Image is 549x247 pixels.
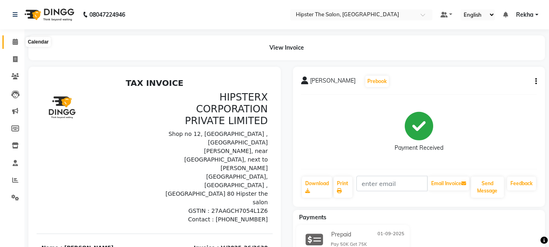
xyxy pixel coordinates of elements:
[123,132,232,140] p: GSTIN : 27AAGCH7054L1Z6
[5,169,113,177] p: Name : [PERSON_NAME]
[182,177,199,184] div: Date :
[168,200,205,236] td: ₹0.00
[28,35,545,60] div: View Invoice
[168,188,205,200] th: DISCOUNT
[507,177,536,190] a: Feedback
[119,200,135,236] td: 1
[119,188,135,200] th: QTY
[13,188,41,200] th: TYPE
[123,140,232,149] p: Contact : [PHONE_NUMBER]
[299,214,326,221] span: Payments
[5,200,14,236] td: 1
[135,188,168,200] th: PRICE
[5,188,14,200] th: #
[334,177,352,198] a: Print
[395,144,443,152] div: Payment Received
[26,37,50,47] div: Calendar
[21,3,76,26] img: logo
[13,200,41,236] td: SERVICE
[331,230,351,239] span: Prepaid
[365,76,389,87] button: Prebook
[41,188,86,200] th: NAME
[135,200,168,236] td: ₹2,000.00
[5,177,27,184] div: Mobile :
[123,16,232,52] h3: HIPSTERX CORPORATION PRIVATE LIMITED
[356,176,427,191] input: enter email
[123,169,232,177] p: Invoice : V/2025-26/2630
[205,188,237,200] th: AMOUNT
[310,77,356,88] span: [PERSON_NAME]
[43,219,85,234] small: by [PERSON_NAME]
[28,177,69,184] div: 919821233540
[86,188,119,200] th: RATE
[205,200,237,236] td: ₹2,000.00
[378,230,404,239] span: 01-09-2025
[5,3,231,13] h2: TAX INVOICE
[86,200,119,236] td: ₹2,000.00
[428,177,469,190] button: Email Invoice
[89,3,125,26] b: 08047224946
[471,177,504,198] button: Send Message
[516,11,534,19] span: Rekha
[123,55,232,132] p: Shop no 12, [GEOGRAPHIC_DATA] ,[GEOGRAPHIC_DATA][PERSON_NAME], near [GEOGRAPHIC_DATA], next to [P...
[302,177,332,198] a: Download
[43,202,85,219] span: bear wax brazilian
[200,177,231,184] div: 01/09/2025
